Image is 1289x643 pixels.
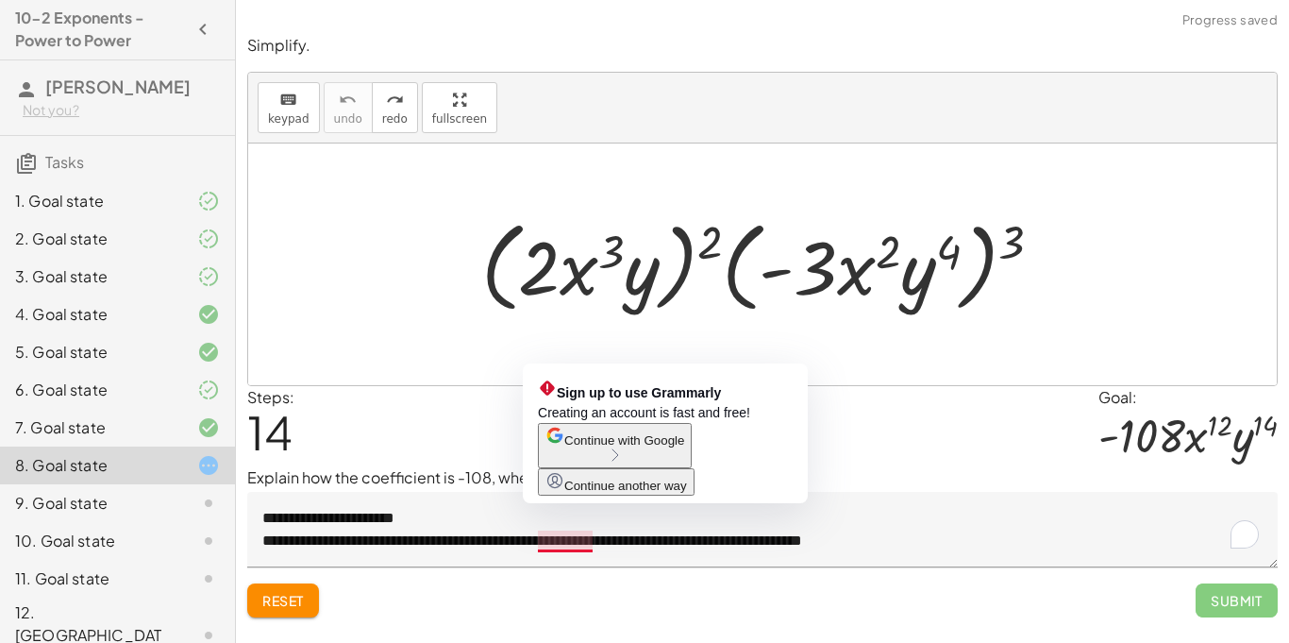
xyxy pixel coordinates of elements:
div: 6. Goal state [15,379,167,401]
i: Task finished and correct. [197,303,220,326]
span: [PERSON_NAME] [45,76,191,97]
button: keyboardkeypad [258,82,320,133]
span: undo [334,112,362,126]
div: Goal: [1098,386,1278,409]
i: Task finished and part of it marked as correct. [197,228,220,250]
div: 1. Goal state [15,190,167,212]
i: redo [386,89,404,111]
div: 9. Goal state [15,492,167,515]
i: Task started. [197,454,220,477]
div: 4. Goal state [15,303,167,326]
div: 3. Goal state [15,265,167,288]
span: Reset [262,592,304,609]
span: Tasks [45,152,84,172]
i: Task finished and part of it marked as correct. [197,190,220,212]
i: keyboard [279,89,297,111]
button: undoundo [324,82,373,133]
span: keypad [268,112,310,126]
div: Not you? [23,101,220,120]
div: 8. Goal state [15,454,167,477]
p: Simplify. [247,35,1278,57]
i: Task not started. [197,492,220,515]
i: Task not started. [197,567,220,590]
i: Task finished and correct. [197,341,220,364]
span: fullscreen [432,112,487,126]
span: 14 [247,403,293,461]
i: Task finished and correct. [197,416,220,439]
label: Steps: [247,387,294,407]
div: 10. Goal state [15,530,167,552]
textarea: To enrich screen reader interactions, please activate Accessibility in Grammarly extension settings [247,492,1278,567]
i: Task not started. [197,530,220,552]
div: 2. Goal state [15,228,167,250]
div: 11. Goal state [15,567,167,590]
i: undo [339,89,357,111]
h4: 10-2 Exponents - Power to Power [15,7,186,52]
button: redoredo [372,82,418,133]
i: Task finished and part of it marked as correct. [197,379,220,401]
div: 7. Goal state [15,416,167,439]
p: Explain how the coefficient is -108, where did it come from? [247,466,1278,489]
span: Progress saved [1182,11,1278,30]
span: redo [382,112,408,126]
button: fullscreen [422,82,497,133]
button: Reset [247,584,319,618]
i: Task finished and part of it marked as correct. [197,265,220,288]
div: 5. Goal state [15,341,167,364]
